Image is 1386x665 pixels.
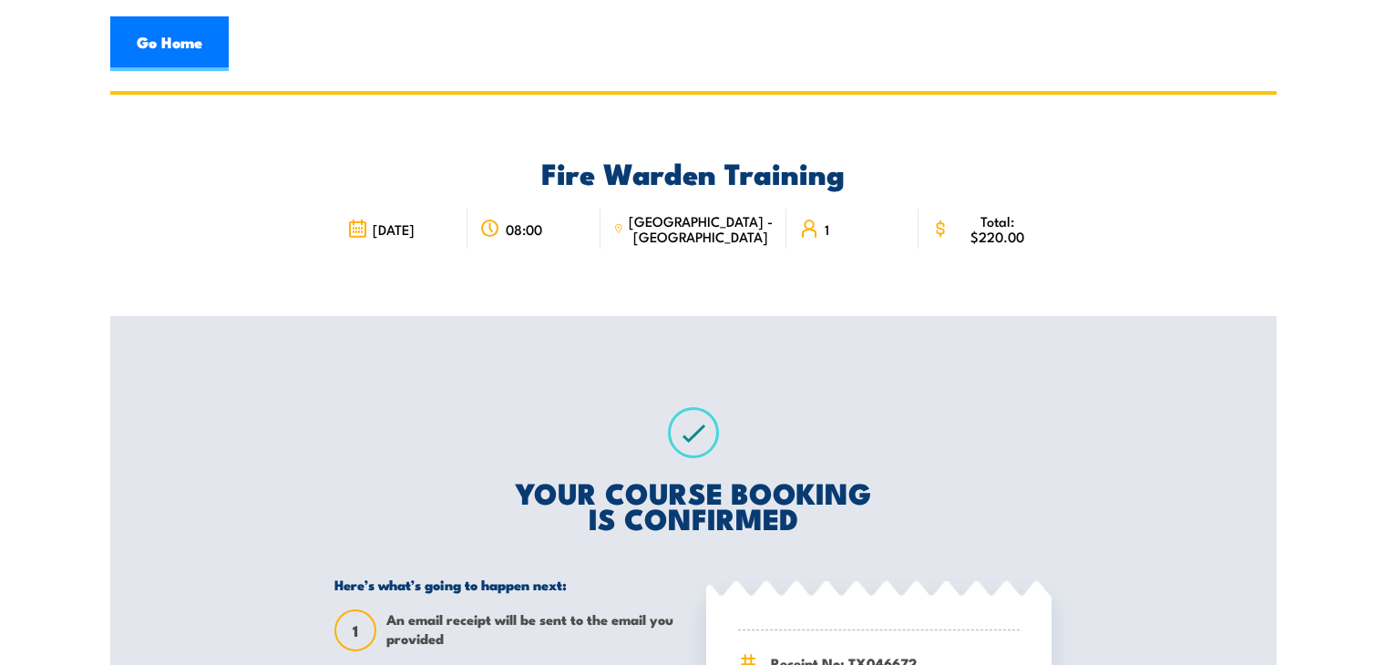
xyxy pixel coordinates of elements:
[336,621,375,640] span: 1
[629,213,774,244] span: [GEOGRAPHIC_DATA] - [GEOGRAPHIC_DATA]
[825,221,829,237] span: 1
[334,576,680,593] h5: Here’s what’s going to happen next:
[110,16,229,71] a: Go Home
[506,221,542,237] span: 08:00
[334,479,1052,530] h2: YOUR COURSE BOOKING IS CONFIRMED
[955,213,1039,244] span: Total: $220.00
[334,159,1052,185] h2: Fire Warden Training
[373,221,415,237] span: [DATE]
[386,609,680,651] span: An email receipt will be sent to the email you provided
